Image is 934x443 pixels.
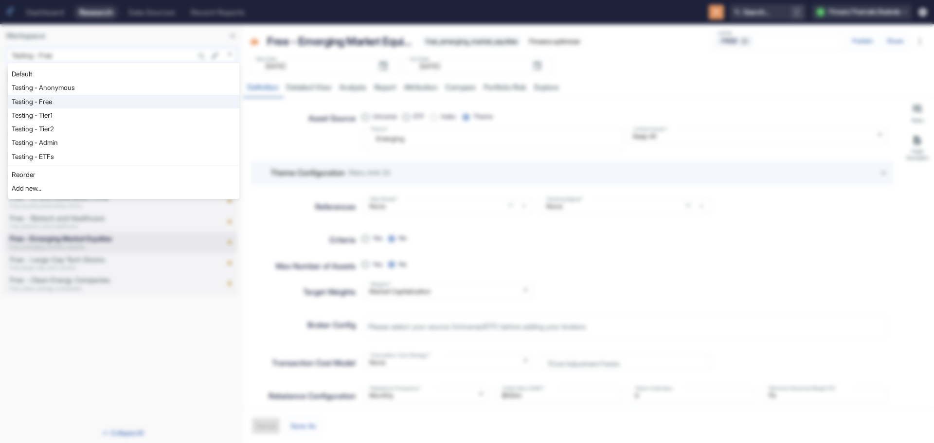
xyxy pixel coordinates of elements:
li: Reorder [8,168,239,181]
li: Default [8,67,239,81]
li: Add new... [8,181,239,195]
li: Testing - Anonymous [8,81,239,94]
li: Testing - ETFs [8,150,239,163]
li: Testing - Tier1 [8,108,239,122]
li: Testing - Free [8,95,239,108]
li: Testing - Tier2 [8,122,239,136]
li: Testing - Admin [8,136,239,149]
